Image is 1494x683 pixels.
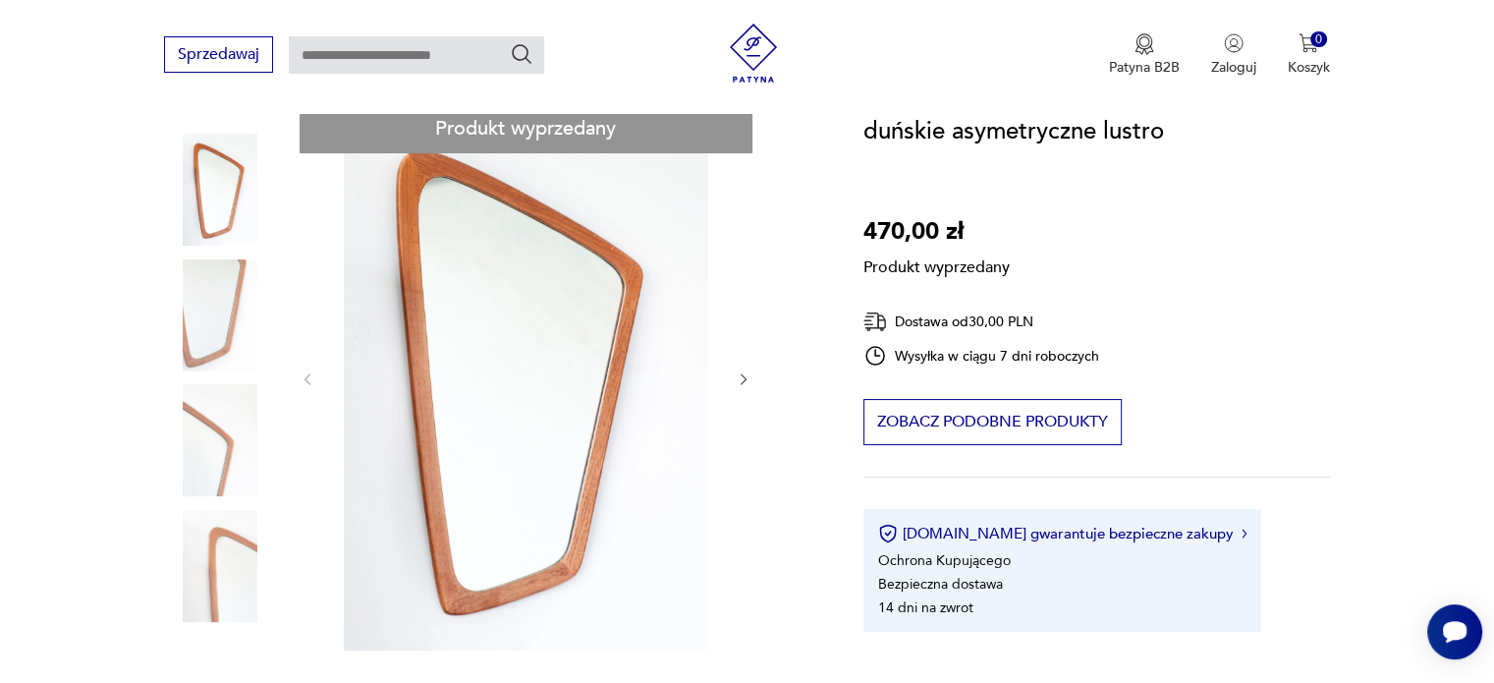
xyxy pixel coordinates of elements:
h1: duńskie asymetryczne lustro [863,113,1164,150]
img: Ikona strzałki w prawo [1242,529,1247,539]
button: Zobacz podobne produkty [863,399,1122,445]
li: Bezpieczna dostawa [878,575,1003,594]
li: Ochrona Kupującego [878,551,1011,570]
a: Sprzedawaj [164,49,273,63]
img: Patyna - sklep z meblami i dekoracjami vintage [724,24,783,83]
button: Sprzedawaj [164,36,273,73]
p: Zaloguj [1211,58,1256,77]
li: 14 dni na zwrot [878,598,973,617]
img: Ikonka użytkownika [1224,33,1244,53]
p: Koszyk [1288,58,1330,77]
div: 0 [1310,31,1327,48]
iframe: Smartsupp widget button [1427,604,1482,659]
img: Ikona koszyka [1299,33,1318,53]
p: 470,00 zł [863,213,1010,251]
button: [DOMAIN_NAME] gwarantuje bezpieczne zakupy [878,524,1246,543]
div: Wysyłka w ciągu 7 dni roboczych [863,344,1099,368]
div: Dostawa od 30,00 PLN [863,310,1099,334]
button: 0Koszyk [1288,33,1330,77]
p: Patyna B2B [1109,58,1180,77]
button: Patyna B2B [1109,33,1180,77]
img: Ikona medalu [1134,33,1154,55]
a: Ikona medaluPatyna B2B [1109,33,1180,77]
button: Zaloguj [1211,33,1256,77]
p: Produkt wyprzedany [863,251,1010,278]
img: Ikona certyfikatu [878,524,898,543]
button: Szukaj [510,42,533,66]
img: Ikona dostawy [863,310,887,334]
